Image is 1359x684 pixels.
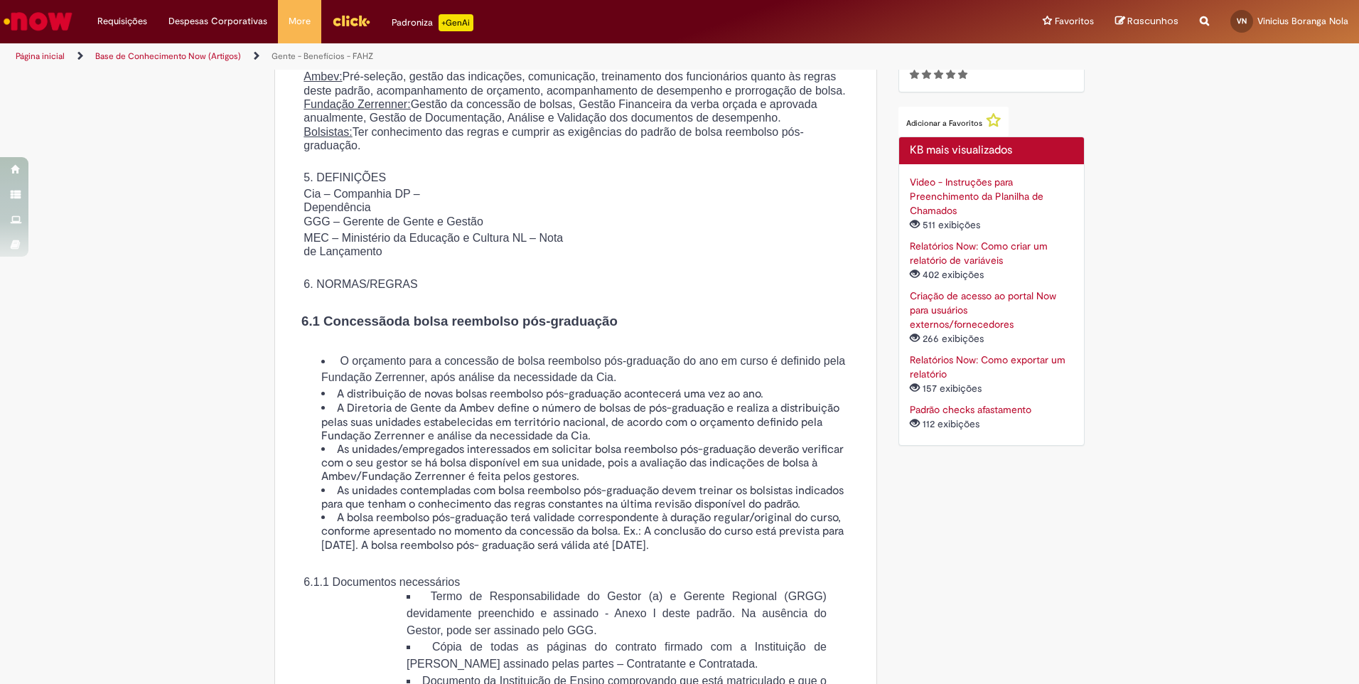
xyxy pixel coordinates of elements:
a: Relatórios Now: Como exportar um relatório [910,353,1065,380]
span: VN [1237,16,1247,26]
a: Rascunhos [1115,15,1178,28]
a: Base de Conhecimento Now (Artigos) [95,50,241,62]
span: Despesas Corporativas [168,14,267,28]
i: 2 [922,70,931,80]
img: click_logo_yellow_360x200.png [332,10,370,31]
h2: 6.1.1 Documentos necessários [340,576,858,589]
span: 402 exibições [910,268,987,281]
i: 4 [946,70,955,80]
div: Padroniza [392,14,473,31]
li: Cópia de todas as páginas do contrato firmado com a Instituição de [PERSON_NAME] assinado pelas p... [407,638,827,672]
li: Termo de Responsabilidade do Gestor (a) e Gerente Regional (GRGG) devidamente preenchido e assina... [407,588,827,638]
i: 5 [958,70,967,80]
span: 511 exibições [910,218,983,231]
ul: Trilhas de página [11,43,896,70]
a: Relatórios Now: Como criar um relatório de variáveis [910,240,1048,267]
span: Requisições [97,14,147,28]
u: Bolsistas: [304,126,352,138]
p: Pré-seleção, gestão das indicações, comunicação, treinamento dos funcionários quanto às regras de... [304,70,847,97]
button: Adicionar a Favoritos [898,107,1009,137]
strong: da bolsa reembolso pós-graduação [301,314,618,328]
li: As unidades contempladas com bolsa reembolso pós-graduação devem treinar os bolsistas indicados p... [321,484,859,511]
i: 3 [934,70,943,80]
a: Página inicial [16,50,65,62]
span: Vinicius Boranga Nola [1257,15,1348,27]
li: A Diretoria de Gente da Ambev define o número de bolsas de pós-graduação e realiza a distribuição... [321,402,859,443]
u: Fundação Zerrenner: [304,98,410,110]
span: 6.1 Concessão [301,314,394,328]
span: 266 exibições [910,332,987,345]
span: 157 exibições [910,382,984,395]
span: 112 exibições [910,417,982,430]
li: As unidades/empregados interessados em solicitar bolsa reembolso pós-graduação deverão verificar ... [321,443,859,484]
p: GGG – Gerente de Gente e Gestão [304,215,858,228]
span: Adicionar a Favoritos [906,118,982,129]
span: More [289,14,311,28]
ul: KB mais visualizados [910,175,1074,431]
li: A bolsa reembolso pós-graduação terá validade correspondente à duração regular/original do curso,... [321,511,859,552]
p: Ter conhecimento das regras e cumprir as exigências do padrão de bolsa reembolso pós-graduação. [304,125,847,153]
i: 1 [910,70,919,80]
span: Favoritos [1055,14,1094,28]
a: Video - Instruções para Preenchimento da Planilha de Chamados [910,176,1043,217]
a: Padrão checks afastamento [910,403,1031,416]
img: ServiceNow [1,7,75,36]
a: Criação de acesso ao portal Now para usuários externos/fornecedores [910,289,1056,331]
h1: 5. DEFINIÇÕES [320,171,859,184]
u: Ambev: [304,70,342,82]
li: A distribuição de novas bolsas reembolso pós-graduação acontecerá uma vez ao ano. [321,386,859,402]
p: Gestão da concessão de bolsas, Gestão Financeira da verba orçada e aprovada anualmente, Gestão de... [304,97,847,125]
a: Gente - Benefícios - FAHZ [272,50,373,62]
h2: KB mais visualizados [910,144,1074,157]
span: Rascunhos [1127,14,1178,28]
h1: 6. NORMAS/REGRAS [320,278,859,291]
p: +GenAi [439,14,473,31]
p: MEC – Ministério da Educação e Cultura NL – Nota de Lançamento [304,231,574,259]
p: Cia – Companhia DP – Dependência [304,187,446,215]
span: O orçamento para a concessão de bolsa reembolso pós-graduação do ano em curso é definido pela Fun... [321,355,845,383]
